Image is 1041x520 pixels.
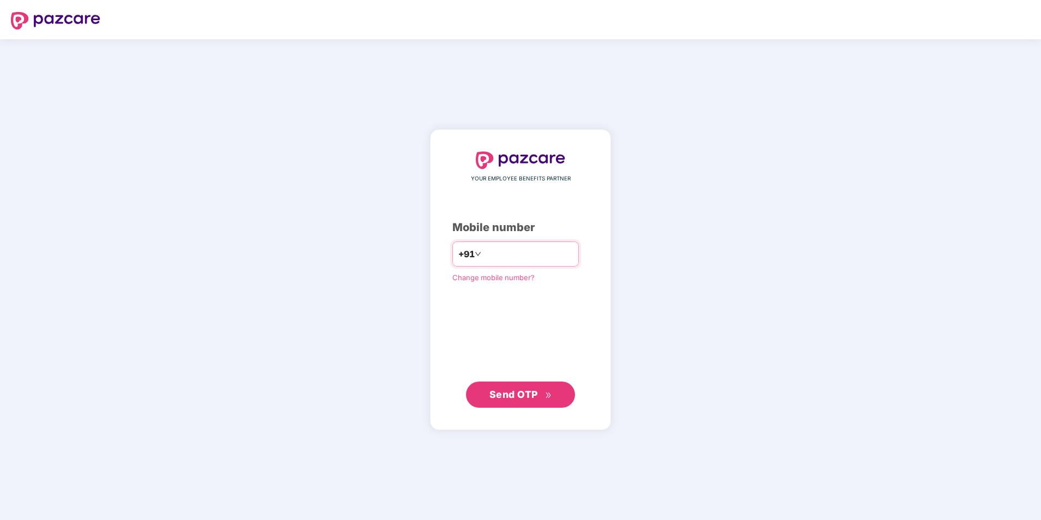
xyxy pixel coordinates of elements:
[452,273,535,282] a: Change mobile number?
[475,251,481,257] span: down
[452,219,589,236] div: Mobile number
[476,152,565,169] img: logo
[471,174,571,183] span: YOUR EMPLOYEE BENEFITS PARTNER
[458,247,475,261] span: +91
[545,392,552,399] span: double-right
[489,389,538,400] span: Send OTP
[466,382,575,408] button: Send OTPdouble-right
[11,12,100,29] img: logo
